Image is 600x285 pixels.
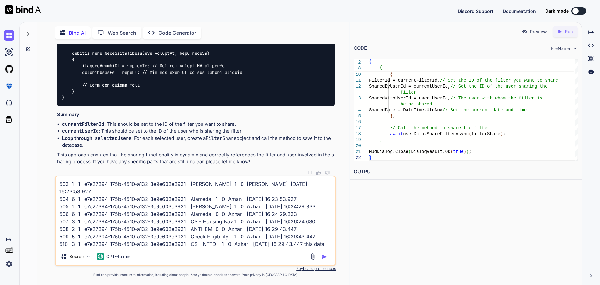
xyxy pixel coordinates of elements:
[206,135,237,141] code: FilterShare
[86,254,91,259] img: Pick Models
[56,176,335,248] textarea: 503 1 1 e7e27394-175b-4510-a132-3e9e603e3931 [PERSON_NAME] 1 0 [PERSON_NAME] [DATE] 16:23:53.927 ...
[466,149,469,154] span: )
[503,131,505,136] span: ;
[390,125,490,130] span: // Call the method to share the filter
[408,149,411,154] span: (
[5,5,42,14] img: Bind AI
[108,29,136,37] p: Web Search
[400,90,416,95] span: filter
[55,272,336,277] p: Bind can provide inaccurate information, including about people. Always double-check its answers....
[158,29,196,37] p: Code Generator
[400,102,432,107] span: being shared
[354,149,361,155] div: 21
[354,65,361,71] span: 8
[522,29,527,34] img: preview
[390,66,398,71] span: var
[442,108,527,113] span: // Set the current date and time
[392,114,395,119] span: ;
[354,113,361,119] div: 15
[62,128,99,134] code: currentUserId
[62,121,335,128] li: : This should be set to the ID of the filter you want to share.
[450,149,453,154] span: (
[354,59,361,65] span: 2
[4,98,14,108] img: darkCloudIdeIcon
[354,119,361,125] div: 16
[57,111,335,118] h3: Summary
[354,131,361,137] div: 18
[503,8,536,14] button: Documentation
[379,137,382,142] span: }
[458,8,493,14] button: Discord Support
[469,149,471,154] span: ;
[403,131,469,136] span: userData.ShareFilterAsync
[469,131,471,136] span: (
[369,84,450,89] span: SharedByUserId = currentUserId,
[325,170,330,176] img: dislike
[4,81,14,91] img: premium
[4,47,14,58] img: ai-studio
[369,59,372,64] span: {
[350,165,582,179] h2: OUTPUT
[354,84,361,89] div: 12
[309,253,316,260] img: attachment
[565,28,573,35] p: Run
[450,96,542,101] span: // The user with whom the filter is
[354,45,367,52] div: CODE
[390,131,403,136] span: await
[106,253,133,260] p: GPT-4o min..
[354,78,361,84] div: 11
[354,95,361,101] div: 13
[92,135,132,141] code: _selectedUsers
[471,131,500,136] span: filterShare
[62,135,132,141] strong: Loop through
[440,66,469,71] span: FilterShare
[4,30,14,41] img: chat
[57,151,335,165] p: This approach ensures that the sharing functionality is dynamic and correctly references the filt...
[379,65,382,70] span: {
[62,135,335,149] li: : For each selected user, create a object and call the method to save it to the database.
[500,131,503,136] span: )
[354,107,361,113] div: 14
[4,258,14,269] img: settings
[4,64,14,74] img: githubLight
[398,66,432,71] span: filterShare =
[97,253,104,260] img: GPT-4o mini
[62,121,104,127] code: currentFilterId
[55,266,336,271] p: Keyboard preferences
[453,149,464,154] span: true
[69,253,84,260] p: Source
[390,114,392,119] span: }
[390,72,392,77] span: {
[432,66,440,71] span: new
[354,72,361,78] div: 10
[354,155,361,161] div: 22
[411,149,450,154] span: DialogResult.Ok
[316,170,321,176] img: like
[551,45,570,52] span: FileName
[354,137,361,143] div: 19
[463,149,466,154] span: )
[369,149,408,154] span: MudDialog.Close
[307,170,312,176] img: copy
[321,254,327,260] img: icon
[354,143,361,149] div: 20
[572,46,578,51] img: chevron down
[69,29,86,37] p: Bind AI
[354,125,361,131] div: 17
[450,84,547,89] span: // Set the ID of the user sharing the
[545,8,569,14] span: Dark mode
[530,28,547,35] p: Preview
[369,155,372,160] span: }
[369,96,450,101] span: SharedWithUserId = user.UserId,
[369,78,440,83] span: FilterId = currentFilterId,
[369,108,442,113] span: SharedDate = DateTime.UtcNow
[62,128,335,135] li: : This should be set to the ID of the user who is sharing the filter.
[440,78,558,83] span: // Set the ID of the filter you want to share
